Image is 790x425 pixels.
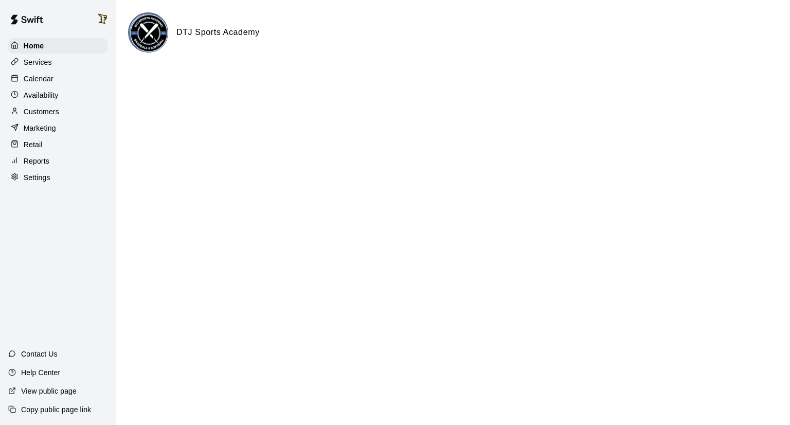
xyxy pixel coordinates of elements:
a: Availability [8,87,107,103]
a: Home [8,38,107,54]
p: Contact Us [21,349,58,359]
a: Reports [8,153,107,169]
p: Services [24,57,52,67]
img: Trevor Walraven [96,12,109,25]
img: DTJ Sports Academy logo [130,14,168,52]
div: Trevor Walraven [94,8,116,29]
a: Settings [8,170,107,185]
p: Marketing [24,123,56,133]
a: Services [8,55,107,70]
a: Customers [8,104,107,119]
a: Marketing [8,120,107,136]
p: Home [24,41,44,51]
p: Settings [24,172,50,183]
p: Help Center [21,367,60,378]
p: Copy public page link [21,404,91,415]
p: Retail [24,139,43,150]
h6: DTJ Sports Academy [176,26,260,39]
p: Availability [24,90,59,100]
p: Reports [24,156,49,166]
a: Calendar [8,71,107,86]
a: Retail [8,137,107,152]
p: Customers [24,107,59,117]
p: View public page [21,386,77,396]
p: Calendar [24,74,53,84]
